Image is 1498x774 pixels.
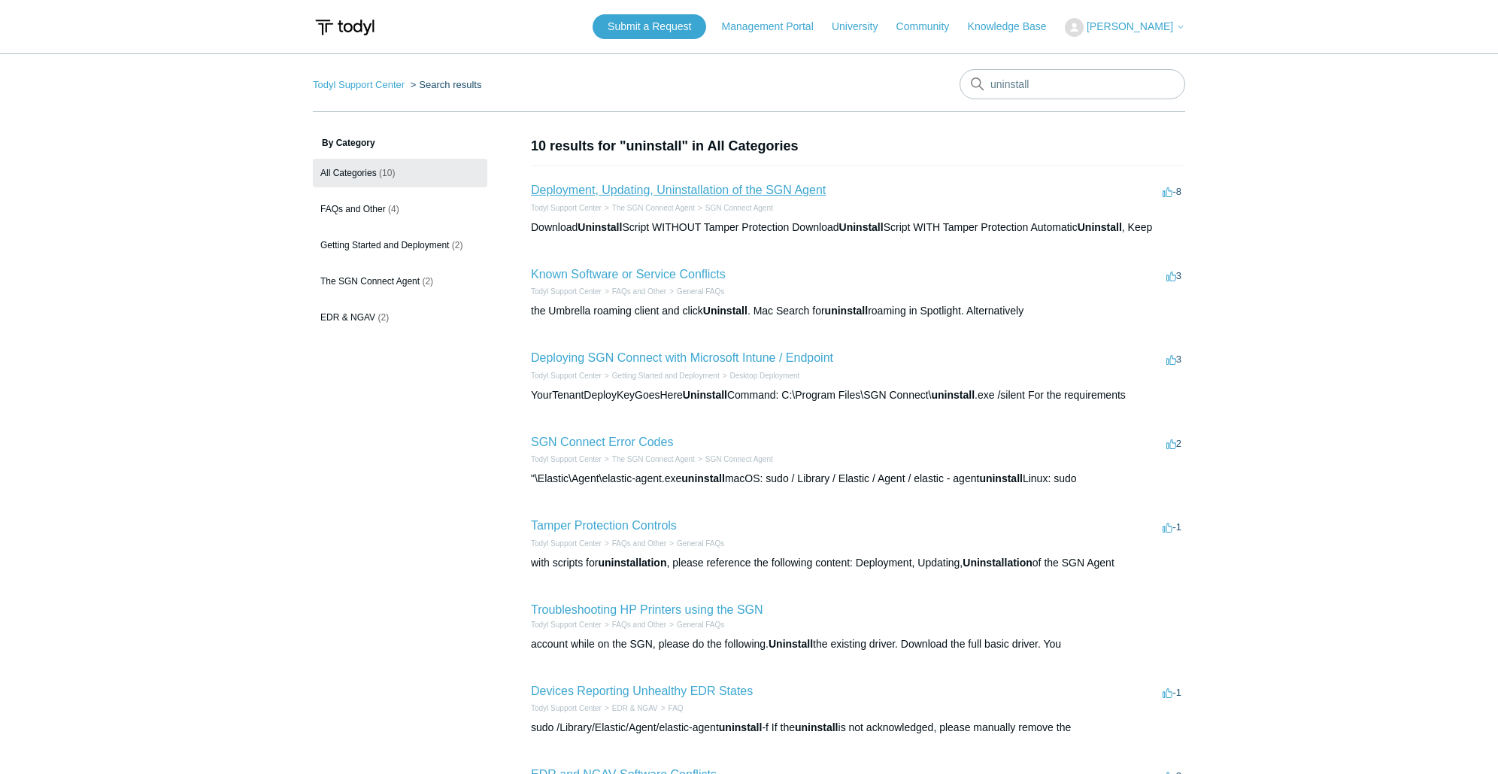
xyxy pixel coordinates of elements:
em: uninstall [825,305,869,317]
em: Uninstall [683,389,727,401]
h3: By Category [313,136,487,150]
a: General FAQs [677,539,724,548]
div: with scripts for , please reference the following content: Deployment, Updating, of the SGN Agent [531,555,1185,571]
span: (4) [388,204,399,214]
a: Todyl Support Center [531,455,602,463]
li: Todyl Support Center [531,703,602,714]
a: FAQs and Other [612,621,666,629]
a: Troubleshooting HP Printers using the SGN [531,603,763,616]
li: FAQs and Other [602,286,666,297]
li: Todyl Support Center [531,454,602,465]
li: Todyl Support Center [531,370,602,381]
li: Todyl Support Center [531,286,602,297]
a: Getting Started and Deployment (2) [313,231,487,260]
a: SGN Connect Agent [705,455,773,463]
a: Getting Started and Deployment [612,372,720,380]
a: The SGN Connect Agent (2) [313,267,487,296]
a: Todyl Support Center [313,79,405,90]
em: Uninstall [839,221,884,233]
img: Todyl Support Center Help Center home page [313,14,377,41]
a: SGN Connect Error Codes [531,436,673,448]
a: Community [896,19,965,35]
em: Uninstall [703,305,747,317]
li: Todyl Support Center [531,202,602,214]
em: Uninstall [578,221,622,233]
li: FAQs and Other [602,619,666,630]
a: FAQs and Other [612,287,666,296]
li: Search results [408,79,482,90]
span: (2) [422,276,433,287]
span: 3 [1166,354,1181,365]
span: [PERSON_NAME] [1087,20,1173,32]
a: Management Portal [722,19,829,35]
a: EDR & NGAV (2) [313,303,487,332]
li: Todyl Support Center [313,79,408,90]
a: General FAQs [677,621,724,629]
a: All Categories (10) [313,159,487,187]
a: Todyl Support Center [531,704,602,712]
a: SGN Connect Agent [705,204,773,212]
em: Uninstall [769,638,813,650]
li: Todyl Support Center [531,619,602,630]
li: Todyl Support Center [531,538,602,549]
li: FAQs and Other [602,538,666,549]
li: EDR & NGAV [602,703,658,714]
em: uninstall [932,389,975,401]
a: Desktop Deployment [730,372,800,380]
span: Getting Started and Deployment [320,240,449,250]
a: FAQs and Other (4) [313,195,487,223]
em: Uninstall [1078,221,1122,233]
a: Tamper Protection Controls [531,519,677,532]
a: Todyl Support Center [531,372,602,380]
em: Uninstallation [963,557,1033,569]
button: [PERSON_NAME] [1065,18,1185,37]
div: "\Elastic\Agent\elastic-agent.exe macOS: sudo / Library / Elastic / Agent / elastic - agent Linux... [531,471,1185,487]
a: Todyl Support Center [531,621,602,629]
span: FAQs and Other [320,204,386,214]
li: FAQ [658,703,684,714]
span: (10) [379,168,395,178]
a: University [832,19,893,35]
span: 3 [1166,270,1181,281]
a: Deployment, Updating, Uninstallation of the SGN Agent [531,184,826,196]
li: General FAQs [666,538,724,549]
h1: 10 results for "uninstall" in All Categories [531,136,1185,156]
a: The SGN Connect Agent [612,455,695,463]
li: General FAQs [666,619,724,630]
div: Download Script WITHOUT Tamper Protection Download Script WITH Tamper Protection Automatic , Keep [531,220,1185,235]
span: -8 [1163,186,1181,197]
span: -1 [1163,521,1181,533]
em: uninstall [681,472,725,484]
span: -1 [1163,687,1181,698]
span: (2) [378,312,389,323]
a: Knowledge Base [968,19,1062,35]
a: Known Software or Service Conflicts [531,268,726,281]
span: All Categories [320,168,377,178]
a: The SGN Connect Agent [612,204,695,212]
li: Desktop Deployment [720,370,800,381]
span: EDR & NGAV [320,312,375,323]
span: The SGN Connect Agent [320,276,420,287]
li: The SGN Connect Agent [602,454,695,465]
li: Getting Started and Deployment [602,370,720,381]
em: uninstallation [598,557,666,569]
a: Todyl Support Center [531,539,602,548]
div: YourTenantDeployKeyGoesHere Command: C:\Program Files\SGN Connect\ .exe /silent For the requirements [531,387,1185,403]
em: uninstall [979,472,1023,484]
span: (2) [452,240,463,250]
li: SGN Connect Agent [695,454,773,465]
a: General FAQs [677,287,724,296]
a: Todyl Support Center [531,204,602,212]
a: Devices Reporting Unhealthy EDR States [531,684,753,697]
div: sudo /Library/Elastic/Agent/elastic-agent -f If the is not acknowledged, please manually remove the [531,720,1185,736]
a: FAQ [669,704,684,712]
div: the Umbrella roaming client and click . Mac Search for roaming in Spotlight. Alternatively [531,303,1185,319]
span: 2 [1166,438,1181,449]
li: General FAQs [666,286,724,297]
input: Search [960,69,1185,99]
a: Todyl Support Center [531,287,602,296]
em: uninstall [719,721,763,733]
em: uninstall [795,721,838,733]
div: account while on the SGN, please do the following. the existing driver. Download the full basic d... [531,636,1185,652]
a: FAQs and Other [612,539,666,548]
